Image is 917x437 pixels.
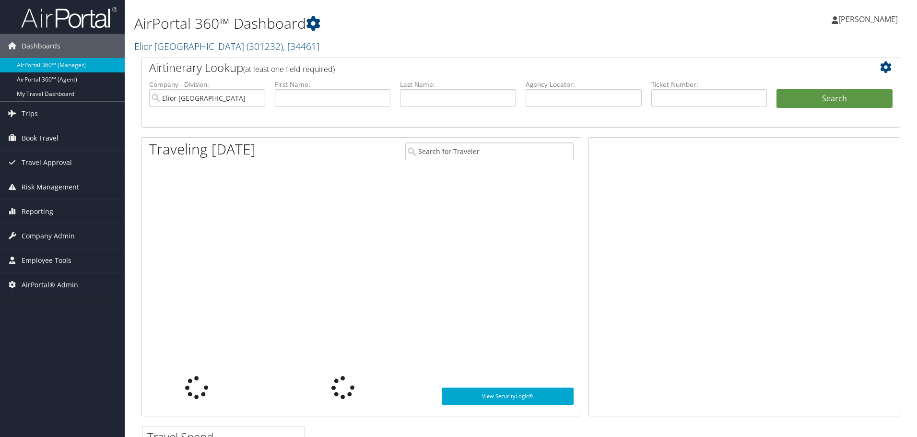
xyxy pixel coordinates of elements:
span: Book Travel [22,126,59,150]
h2: Airtinerary Lookup [149,59,829,76]
span: AirPortal® Admin [22,273,78,297]
span: , [ 34461 ] [283,40,319,53]
span: [PERSON_NAME] [838,14,898,24]
a: Elior [GEOGRAPHIC_DATA] [134,40,319,53]
span: Risk Management [22,175,79,199]
h1: AirPortal 360™ Dashboard [134,13,650,34]
span: Travel Approval [22,151,72,175]
img: airportal-logo.png [21,6,117,29]
input: Search for Traveler [405,142,574,160]
span: (at least one field required) [243,64,335,74]
span: Dashboards [22,34,60,58]
span: Employee Tools [22,248,71,272]
label: Agency Locator: [526,80,642,89]
label: First Name: [275,80,391,89]
span: Reporting [22,200,53,224]
span: ( 301232 ) [247,40,283,53]
label: Last Name: [400,80,516,89]
label: Company - Division: [149,80,265,89]
h1: Traveling [DATE] [149,139,256,159]
label: Ticket Number: [651,80,767,89]
button: Search [776,89,893,108]
a: View SecurityLogic® [442,388,574,405]
a: [PERSON_NAME] [832,5,907,34]
span: Trips [22,102,38,126]
span: Company Admin [22,224,75,248]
